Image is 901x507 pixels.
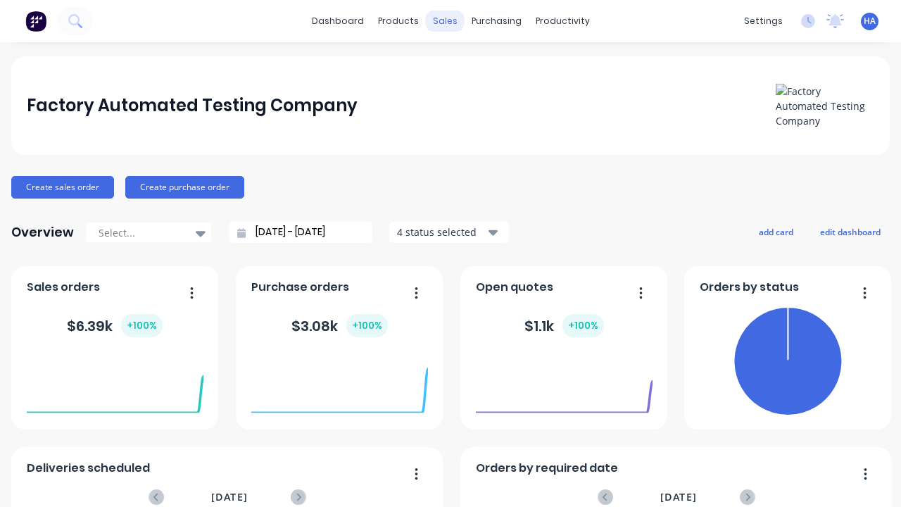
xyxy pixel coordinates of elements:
span: [DATE] [660,489,697,505]
div: + 100 % [121,314,163,337]
button: add card [750,223,802,241]
img: Factory Automated Testing Company [776,84,874,128]
div: $ 1.1k [524,314,604,337]
span: HA [864,15,876,27]
div: 4 status selected [397,225,486,239]
div: $ 3.08k [291,314,388,337]
button: 4 status selected [389,222,509,243]
span: Orders by status [700,279,799,296]
div: products [371,11,426,32]
span: Open quotes [476,279,553,296]
span: [DATE] [211,489,248,505]
div: sales [426,11,465,32]
button: edit dashboard [811,223,890,241]
a: dashboard [305,11,371,32]
div: + 100 % [562,314,604,337]
button: Create sales order [11,176,114,199]
div: purchasing [465,11,529,32]
div: settings [737,11,790,32]
div: + 100 % [346,314,388,337]
span: Sales orders [27,279,100,296]
div: Factory Automated Testing Company [27,92,358,120]
div: Overview [11,218,74,246]
span: Deliveries scheduled [27,460,150,477]
span: Purchase orders [251,279,349,296]
div: $ 6.39k [67,314,163,337]
button: Create purchase order [125,176,244,199]
span: Orders by required date [476,460,618,477]
img: Factory [25,11,46,32]
div: productivity [529,11,597,32]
